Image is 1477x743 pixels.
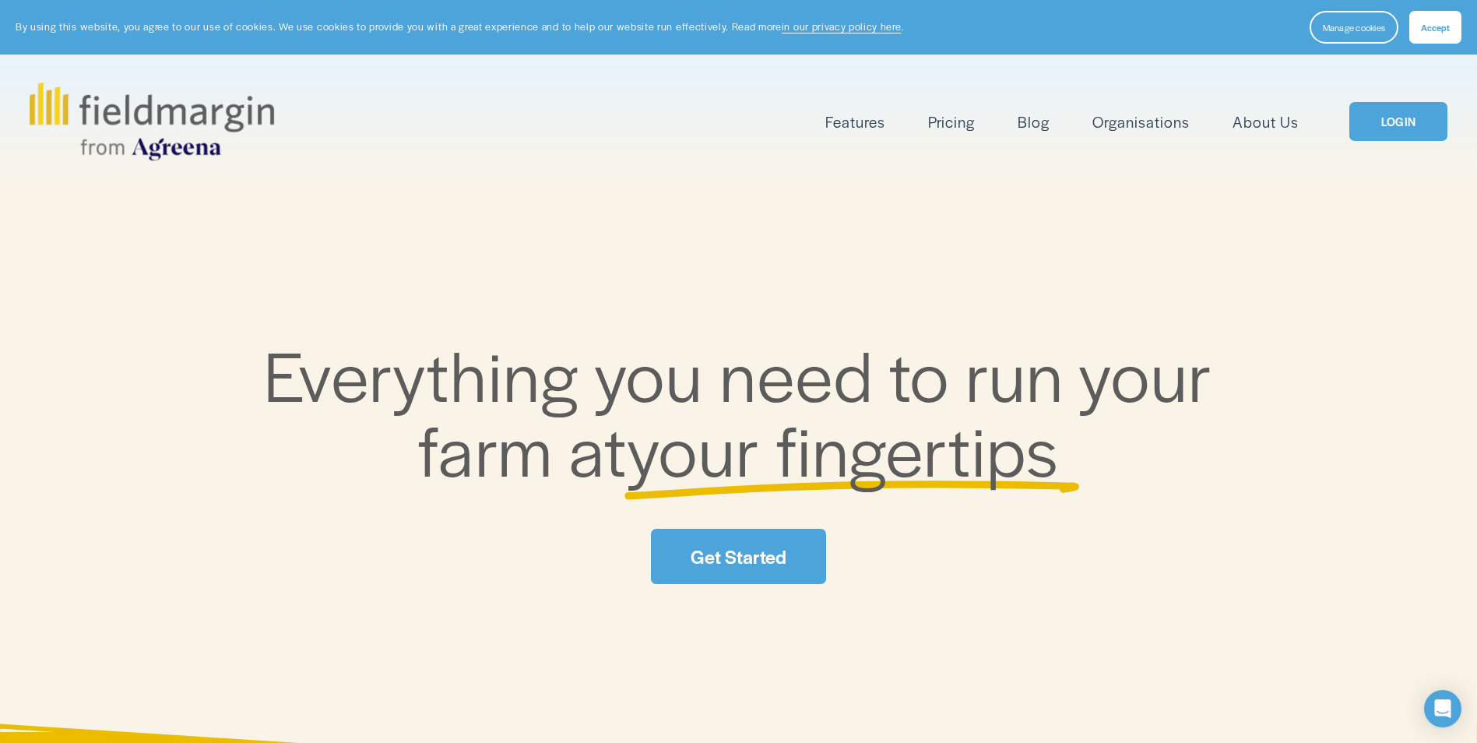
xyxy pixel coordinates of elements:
[1018,109,1050,135] a: Blog
[627,400,1059,497] span: your fingertips
[1424,690,1461,727] div: Open Intercom Messenger
[1323,21,1385,33] span: Manage cookies
[825,109,885,135] a: folder dropdown
[1421,21,1450,33] span: Accept
[30,83,274,160] img: fieldmargin.com
[928,109,975,135] a: Pricing
[651,529,825,584] a: Get Started
[264,325,1229,497] span: Everything you need to run your farm at
[1233,109,1299,135] a: About Us
[16,19,904,34] p: By using this website, you agree to our use of cookies. We use cookies to provide you with a grea...
[1409,11,1461,44] button: Accept
[1092,109,1190,135] a: Organisations
[1349,102,1447,142] a: LOGIN
[782,19,902,33] a: in our privacy policy here
[825,111,885,133] span: Features
[1310,11,1398,44] button: Manage cookies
